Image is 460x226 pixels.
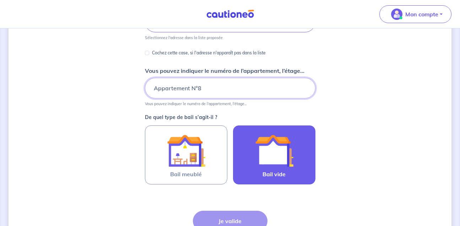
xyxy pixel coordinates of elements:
[263,170,286,178] span: Bail vide
[204,10,257,18] img: Cautioneo
[145,35,223,40] p: Sélectionnez l'adresse dans la liste proposée
[379,5,451,23] button: illu_account_valid_menu.svgMon compte
[145,115,315,120] p: De quel type de bail s’agit-il ?
[167,131,205,170] img: illu_furnished_lease.svg
[145,66,304,75] p: Vous pouvez indiquer le numéro de l’appartement, l’étage...
[152,49,266,57] p: Cochez cette case, si l'adresse n'apparaît pas dans la liste
[145,78,315,98] input: Appartement 2
[391,9,402,20] img: illu_account_valid_menu.svg
[255,131,293,170] img: illu_empty_lease.svg
[170,170,202,178] span: Bail meublé
[145,101,247,106] p: Vous pouvez indiquer le numéro de l’appartement, l’étage...
[405,10,438,18] p: Mon compte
